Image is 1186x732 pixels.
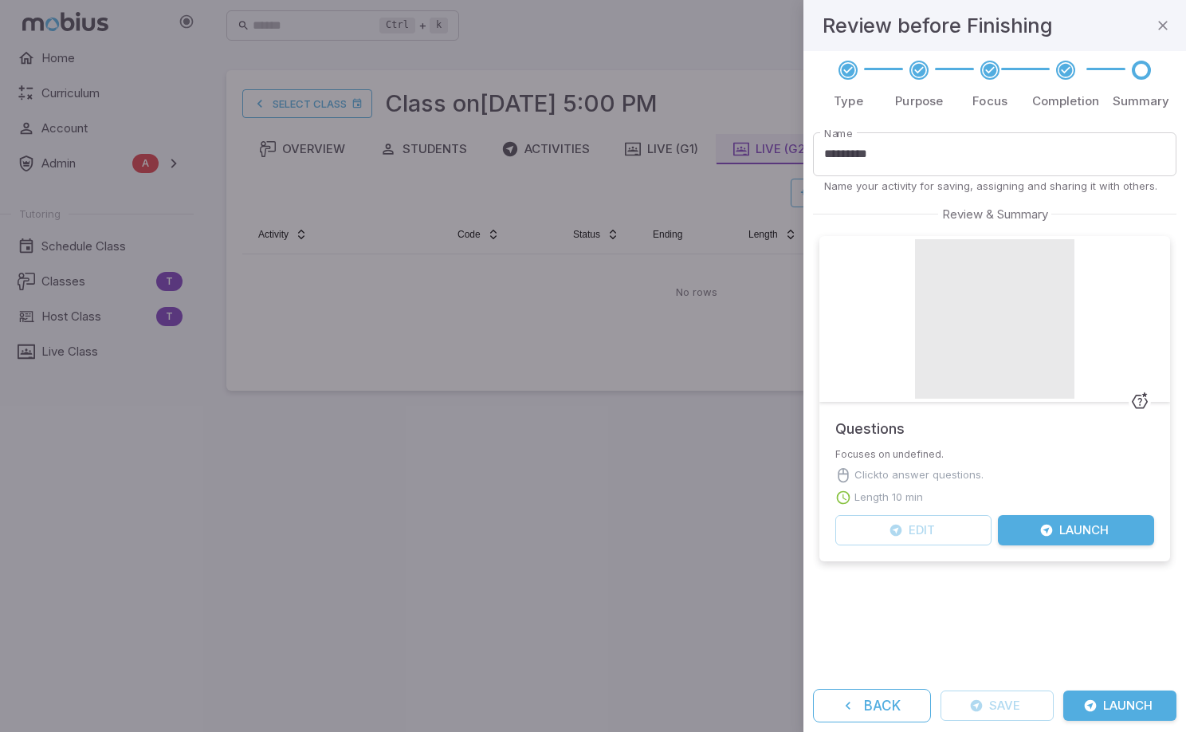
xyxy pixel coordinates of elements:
p: Click to answer questions. [854,467,984,483]
button: Back [813,689,931,722]
p: Length 10 min [854,490,923,506]
p: Completion [1032,92,1100,110]
p: Focus [972,92,1007,110]
p: Name your activity for saving, assigning and sharing it with others. [824,179,1165,193]
span: Review & Summary [938,206,1052,223]
button: Launch [1063,691,1176,721]
p: Type [834,92,863,110]
p: Summary [1113,92,1170,110]
button: Launch [998,515,1154,545]
p: Focuses on undefined. [835,448,1154,461]
p: Purpose [895,92,943,110]
h5: Questions [835,402,905,440]
h4: Review before Finishing [823,10,1053,41]
label: Name [824,126,853,141]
